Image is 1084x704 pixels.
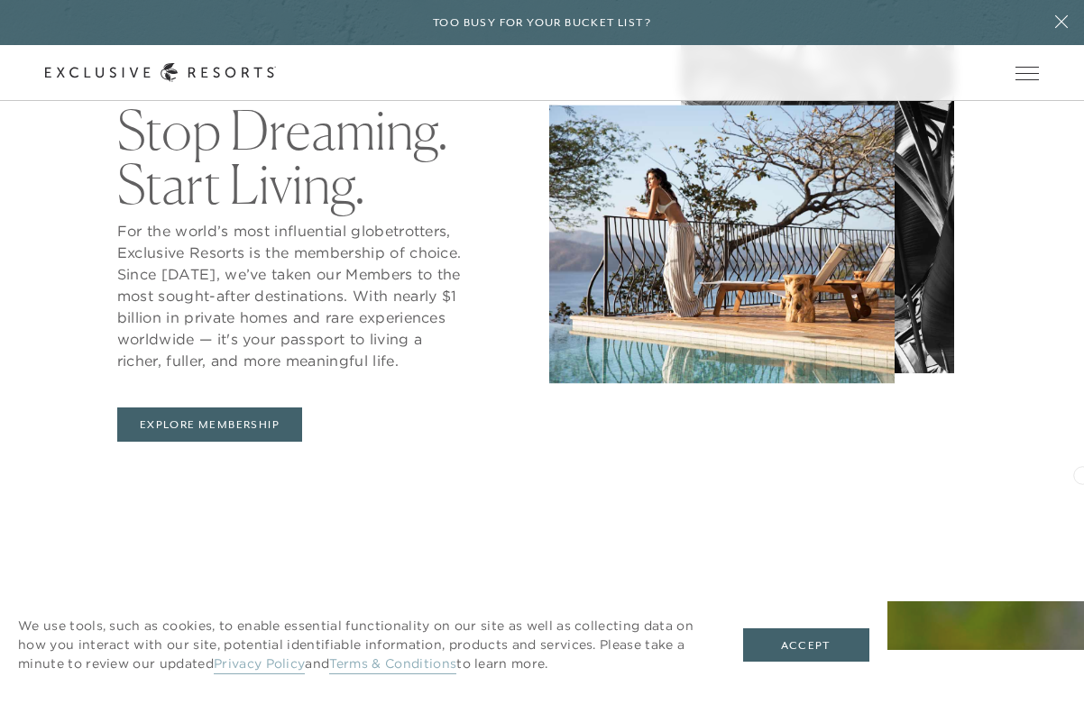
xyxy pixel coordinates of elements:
[117,407,302,442] a: Explore Membership
[433,14,651,32] h6: Too busy for your bucket list?
[214,655,305,674] a: Privacy Policy
[18,617,707,673] p: We use tools, such as cookies, to enable essential functionality on our site as well as collectin...
[743,628,869,663] button: Accept
[117,220,464,371] p: For the world’s most influential globetrotters, Exclusive Resorts is the membership of choice. Si...
[549,105,895,383] img: Women by the pool, overlooking the ocean.
[329,655,456,674] a: Terms & Conditions
[1015,67,1039,79] button: Open navigation
[117,103,464,211] h2: Stop Dreaming. Start Living.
